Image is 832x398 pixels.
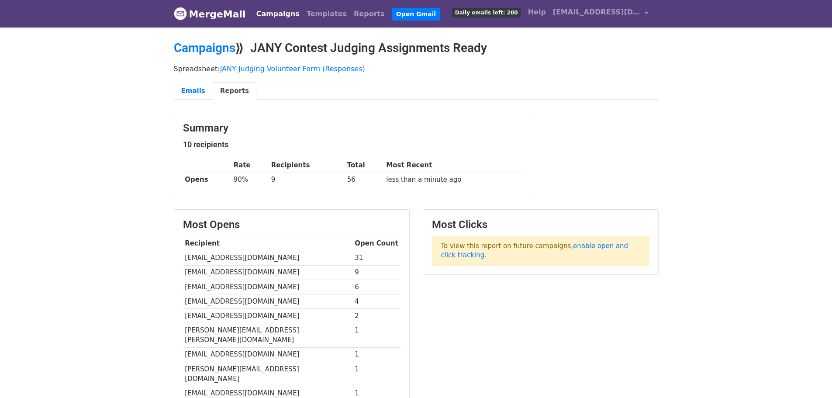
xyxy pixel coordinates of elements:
[553,7,640,17] span: [EMAIL_ADDRESS][DOMAIN_NAME]
[183,362,353,386] td: [PERSON_NAME][EMAIL_ADDRESS][DOMAIN_NAME]
[183,308,353,323] td: [EMAIL_ADDRESS][DOMAIN_NAME]
[353,251,400,265] td: 31
[269,158,345,173] th: Recipients
[183,251,353,265] td: [EMAIL_ADDRESS][DOMAIN_NAME]
[353,280,400,294] td: 6
[353,294,400,308] td: 4
[269,173,345,187] td: 9
[174,64,659,73] p: Spreadsheet:
[183,294,353,308] td: [EMAIL_ADDRESS][DOMAIN_NAME]
[253,5,303,23] a: Campaigns
[350,5,388,23] a: Reports
[174,5,246,23] a: MergeMail
[183,347,353,362] td: [EMAIL_ADDRESS][DOMAIN_NAME]
[183,280,353,294] td: [EMAIL_ADDRESS][DOMAIN_NAME]
[174,82,213,100] a: Emails
[392,8,440,21] a: Open Gmail
[432,218,649,231] h3: Most Clicks
[353,236,400,251] th: Open Count
[183,173,231,187] th: Opens
[231,173,269,187] td: 90%
[231,158,269,173] th: Rate
[384,173,525,187] td: less than a minute ago
[353,265,400,280] td: 9
[384,158,525,173] th: Most Recent
[183,140,525,149] h5: 10 recipients
[432,236,649,266] p: To view this report on future campaigns, .
[452,8,521,17] span: Daily emails left: 200
[220,65,365,73] a: JANY Judging Volunteer Form (Responses)
[183,236,353,251] th: Recipient
[183,218,400,231] h3: Most Opens
[183,122,525,135] h3: Summary
[345,158,384,173] th: Total
[345,173,384,187] td: 56
[174,41,659,55] h2: ⟫ JANY Contest Judging Assignments Ready
[353,362,400,386] td: 1
[353,308,400,323] td: 2
[303,5,350,23] a: Templates
[213,82,256,100] a: Reports
[525,3,549,21] a: Help
[449,3,525,21] a: Daily emails left: 200
[174,41,235,55] a: Campaigns
[183,323,353,348] td: [PERSON_NAME][EMAIL_ADDRESS][PERSON_NAME][DOMAIN_NAME]
[549,3,652,24] a: [EMAIL_ADDRESS][DOMAIN_NAME]
[183,265,353,280] td: [EMAIL_ADDRESS][DOMAIN_NAME]
[353,347,400,362] td: 1
[353,323,400,348] td: 1
[174,7,187,20] img: MergeMail logo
